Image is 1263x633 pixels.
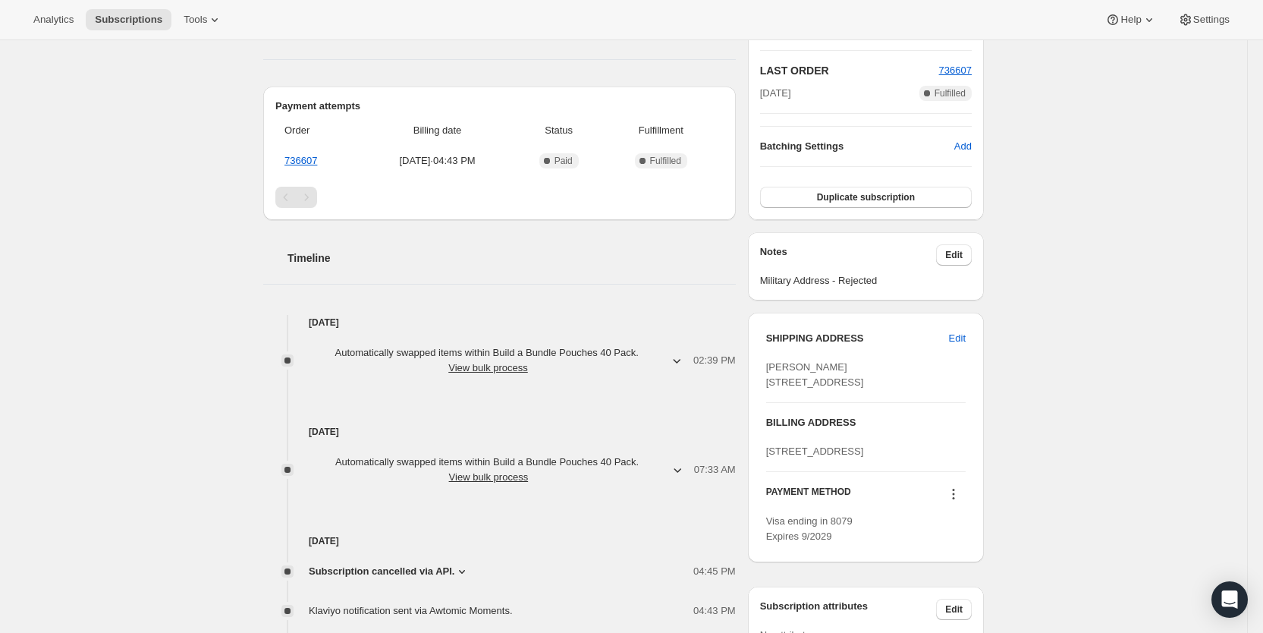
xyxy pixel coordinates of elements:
button: Duplicate subscription [760,187,972,208]
h2: Timeline [287,250,736,266]
span: Automatically swapped items within Build a Bundle Pouches 40 Pack . [309,345,668,376]
h4: [DATE] [263,534,736,549]
a: 736607 [939,65,972,76]
div: Open Intercom Messenger [1211,581,1248,618]
button: Settings [1169,9,1239,30]
span: Add [954,139,972,154]
span: Visa ending in 8079 Expires 9/2029 [766,515,853,542]
span: Klaviyo notification sent via Awtomic Moments. [309,605,513,616]
span: Military Address - Rejected [760,273,972,288]
span: Fulfilled [935,87,966,99]
h3: Notes [760,244,937,266]
button: Edit [940,326,975,351]
span: Tools [184,14,207,26]
button: Tools [174,9,231,30]
button: View bulk process [449,471,529,483]
span: [DATE] · 04:43 PM [365,153,511,168]
h2: LAST ORDER [760,63,939,78]
span: Subscriptions [95,14,162,26]
nav: Pagination [275,187,724,208]
span: Billing date [365,123,511,138]
span: Paid [555,155,573,167]
span: Analytics [33,14,74,26]
button: Edit [936,599,972,620]
h2: Payment attempts [275,99,724,114]
span: Automatically swapped items within Build a Bundle Pouches 40 Pack . [309,455,668,485]
button: Subscription cancelled via API. [309,564,470,579]
span: 04:45 PM [693,564,736,579]
span: 04:43 PM [693,603,736,619]
span: Subscription cancelled via API. [309,564,454,579]
button: Subscriptions [86,9,171,30]
span: Edit [945,249,963,261]
span: Help [1120,14,1141,26]
button: Analytics [24,9,83,30]
button: Automatically swapped items within Build a Bundle Pouches 40 Pack. View bulk process [300,450,694,490]
span: [DATE] [760,86,791,101]
button: 736607 [939,63,972,78]
span: Edit [949,331,966,346]
a: 736607 [284,155,317,166]
h4: [DATE] [263,315,736,330]
span: Fulfillment [608,123,715,138]
span: Duplicate subscription [817,191,915,203]
button: Add [945,134,981,159]
button: View bulk process [448,362,528,373]
span: Settings [1193,14,1230,26]
span: [STREET_ADDRESS] [766,446,864,457]
span: [PERSON_NAME] [STREET_ADDRESS] [766,361,864,388]
span: 02:39 PM [693,353,736,368]
h6: Batching Settings [760,139,954,154]
button: Edit [936,244,972,266]
h4: [DATE] [263,424,736,439]
th: Order [275,114,360,147]
span: Fulfilled [650,155,681,167]
h3: Subscription attributes [760,599,937,620]
h3: BILLING ADDRESS [766,415,966,430]
h3: SHIPPING ADDRESS [766,331,949,346]
span: Edit [945,603,963,616]
button: Help [1096,9,1165,30]
h3: PAYMENT METHOD [766,486,851,506]
button: Automatically swapped items within Build a Bundle Pouches 40 Pack. View bulk process [300,341,693,380]
span: 07:33 AM [694,462,736,477]
span: Status [520,123,599,138]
